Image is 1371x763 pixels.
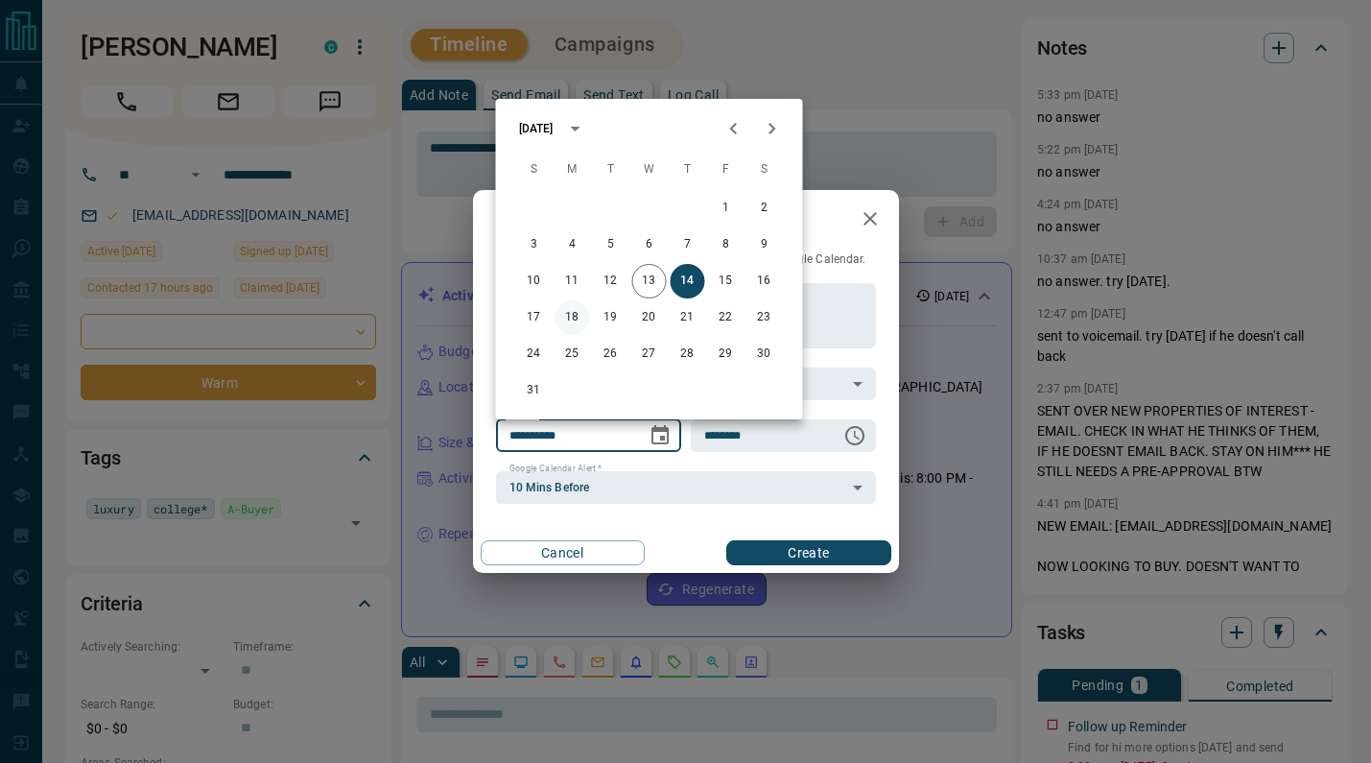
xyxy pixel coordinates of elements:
[747,337,782,371] button: 30
[747,151,782,189] span: Saturday
[519,120,554,137] div: [DATE]
[709,191,744,226] button: 1
[517,337,552,371] button: 24
[709,264,744,298] button: 15
[594,151,628,189] span: Tuesday
[709,300,744,335] button: 22
[517,300,552,335] button: 17
[704,411,729,423] label: Time
[709,337,744,371] button: 29
[555,337,590,371] button: 25
[715,109,753,148] button: Previous month
[555,300,590,335] button: 18
[747,191,782,226] button: 2
[747,227,782,262] button: 9
[632,300,667,335] button: 20
[594,300,628,335] button: 19
[517,227,552,262] button: 3
[558,112,591,145] button: calendar view is open, switch to year view
[517,373,552,408] button: 31
[641,417,679,455] button: Choose date, selected date is Aug 14, 2025
[555,227,590,262] button: 4
[473,190,602,251] h2: New Task
[747,264,782,298] button: 16
[671,227,705,262] button: 7
[594,337,628,371] button: 26
[632,151,667,189] span: Wednesday
[517,151,552,189] span: Sunday
[836,417,874,455] button: Choose time, selected time is 11:00 AM
[632,227,667,262] button: 6
[594,227,628,262] button: 5
[594,264,628,298] button: 12
[753,109,792,148] button: Next month
[632,264,667,298] button: 13
[517,264,552,298] button: 10
[671,151,705,189] span: Thursday
[509,463,602,475] label: Google Calendar Alert
[632,337,667,371] button: 27
[671,300,705,335] button: 21
[509,411,533,423] label: Date
[555,264,590,298] button: 11
[709,227,744,262] button: 8
[496,471,876,504] div: 10 Mins Before
[747,300,782,335] button: 23
[481,540,645,565] button: Cancel
[671,337,705,371] button: 28
[555,151,590,189] span: Monday
[671,264,705,298] button: 14
[726,540,890,565] button: Create
[709,151,744,189] span: Friday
